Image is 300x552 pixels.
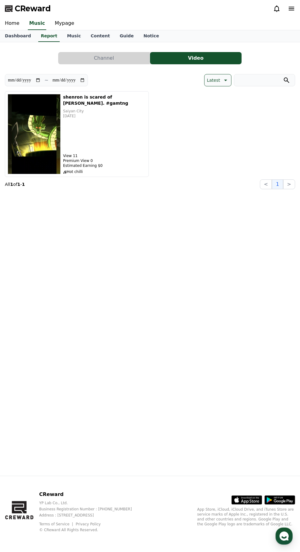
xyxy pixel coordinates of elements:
a: Settings [79,194,118,209]
a: Terms of Service [39,522,74,526]
a: Home [2,194,40,209]
span: Home [16,203,26,208]
p: All of - [5,181,25,187]
p: App Store, iCloud, iCloud Drive, and iTunes Store are service marks of Apple Inc., registered in ... [197,507,295,527]
span: Settings [91,203,106,208]
p: View 11 [63,153,146,158]
p: Estimated Earning $0 [63,163,146,168]
a: Mypage [50,17,79,30]
p: ~ [44,77,48,84]
img: shenron is scared of lord beerus. #gamtng [8,94,61,174]
p: Premium View 0 [63,158,146,163]
button: < [260,179,272,189]
p: [DATE] [63,114,146,118]
strong: 1 [10,182,13,187]
button: > [283,179,295,189]
p: Hot chilli [63,169,146,174]
p: Address : [STREET_ADDRESS] [39,513,142,518]
p: CReward [39,491,142,498]
a: Notice [139,30,164,42]
strong: 1 [22,182,25,187]
p: YP Lab Co., Ltd. [39,501,142,505]
strong: 1 [17,182,21,187]
button: Channel [58,52,150,64]
a: Report [38,30,60,42]
a: Music [62,30,86,42]
a: Privacy Policy [76,522,101,526]
a: Content [86,30,115,42]
button: shenron is scared of lord beerus. #gamtng shenron is scared of [PERSON_NAME]. #gamtng Saiyan City... [5,91,149,177]
a: CReward [5,4,51,13]
button: 1 [272,179,283,189]
span: Messages [51,204,69,208]
a: Guide [115,30,139,42]
p: © CReward All Rights Reserved. [39,528,142,532]
a: Messages [40,194,79,209]
button: Latest [204,74,231,86]
p: Latest [207,76,220,84]
p: Saiyan City [63,109,146,114]
a: Music [28,17,46,30]
p: Business Registration Number : [PHONE_NUMBER] [39,507,142,512]
button: Video [150,52,242,64]
span: CReward [15,4,51,13]
h5: shenron is scared of [PERSON_NAME]. #gamtng [63,94,146,106]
